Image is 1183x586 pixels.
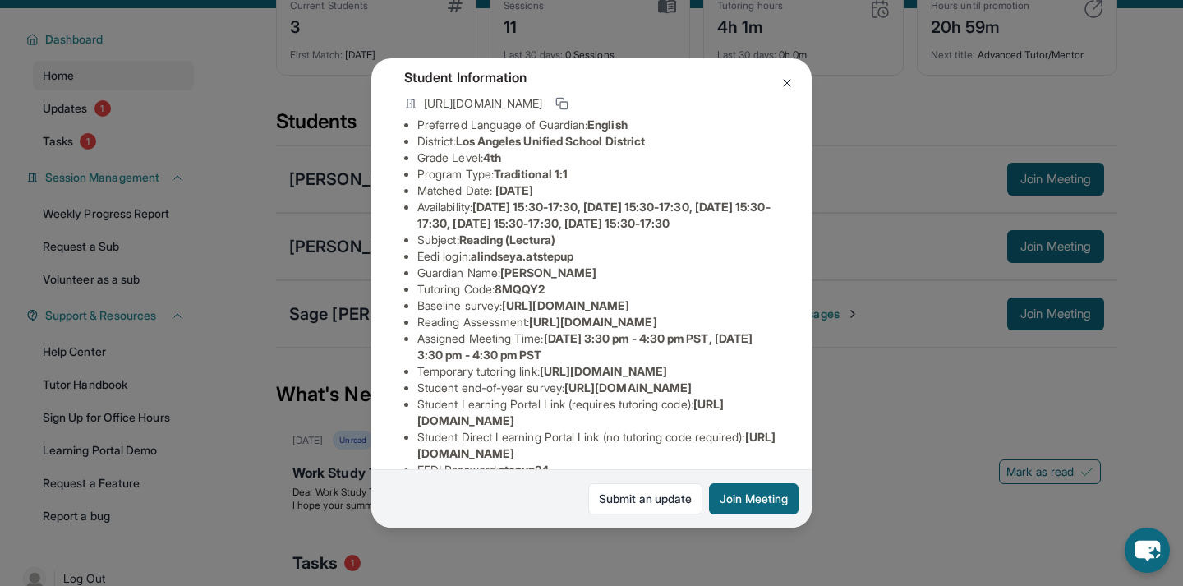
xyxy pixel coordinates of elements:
li: Subject : [417,232,779,248]
span: [URL][DOMAIN_NAME] [540,364,667,378]
span: [DATE] [495,183,533,197]
li: Student Direct Learning Portal Link (no tutoring code required) : [417,429,779,462]
span: [URL][DOMAIN_NAME] [529,315,656,329]
span: 4th [483,150,501,164]
li: Student Learning Portal Link (requires tutoring code) : [417,396,779,429]
button: Join Meeting [709,483,799,514]
li: Availability: [417,199,779,232]
span: 8MQQY2 [495,282,545,296]
a: Submit an update [588,483,702,514]
li: Guardian Name : [417,265,779,281]
button: chat-button [1125,528,1170,573]
span: [DATE] 15:30-17:30, [DATE] 15:30-17:30, [DATE] 15:30-17:30, [DATE] 15:30-17:30, [DATE] 15:30-17:30 [417,200,771,230]
li: Student end-of-year survey : [417,380,779,396]
span: stepup24 [499,463,550,477]
li: Temporary tutoring link : [417,363,779,380]
li: Assigned Meeting Time : [417,330,779,363]
span: English [587,118,628,132]
li: Reading Assessment : [417,314,779,330]
span: [PERSON_NAME] [500,265,596,279]
li: Program Type: [417,166,779,182]
img: Close Icon [780,76,794,90]
span: alindseya.atstepup [471,249,573,263]
li: EEDI Password : [417,462,779,478]
span: Traditional 1:1 [494,167,568,181]
span: Los Angeles Unified School District [456,134,645,148]
li: District: [417,133,779,150]
li: Tutoring Code : [417,281,779,298]
li: Preferred Language of Guardian: [417,117,779,133]
li: Baseline survey : [417,298,779,314]
span: [URL][DOMAIN_NAME] [424,95,542,112]
span: [URL][DOMAIN_NAME] [564,381,692,395]
span: Reading (Lectura) [459,233,555,247]
span: [URL][DOMAIN_NAME] [502,298,629,312]
li: Grade Level: [417,150,779,166]
h4: Student Information [404,67,779,87]
li: Eedi login : [417,248,779,265]
button: Copy link [552,94,572,113]
span: [DATE] 3:30 pm - 4:30 pm PST, [DATE] 3:30 pm - 4:30 pm PST [417,331,753,362]
li: Matched Date: [417,182,779,199]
